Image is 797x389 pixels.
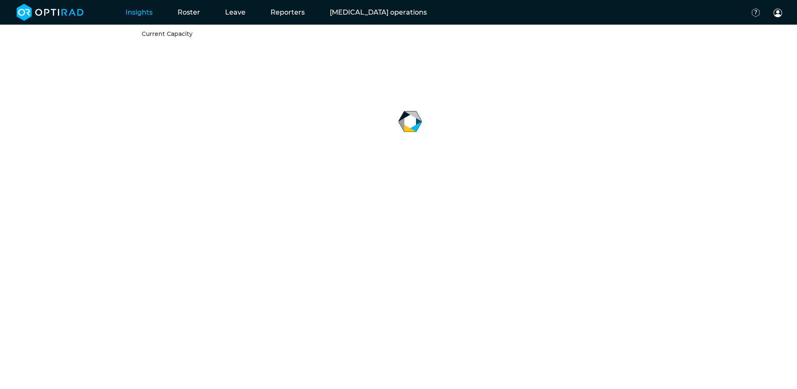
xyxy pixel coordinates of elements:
[17,4,84,21] img: brand-opti-rad-logos-blue-and-white-d2f68631ba2948856bd03f2d395fb146ddc8fb01b4b6e9315ea85fa773367...
[142,30,193,38] a: Current Capacity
